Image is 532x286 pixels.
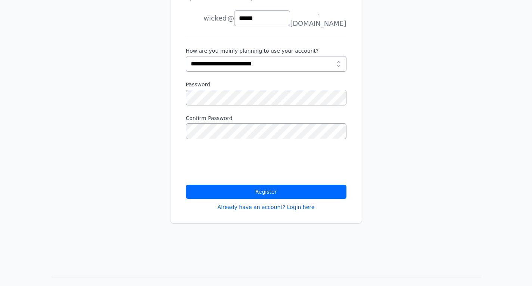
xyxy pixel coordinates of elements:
label: Confirm Password [186,114,346,122]
span: @ [227,13,234,24]
iframe: reCAPTCHA [186,148,299,177]
label: How are you mainly planning to use your account? [186,47,346,55]
button: Register [186,185,346,199]
label: Password [186,81,346,88]
li: [PERSON_NAME] [186,11,227,26]
a: Already have an account? Login here [218,203,315,211]
span: .[DOMAIN_NAME] [290,8,346,29]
